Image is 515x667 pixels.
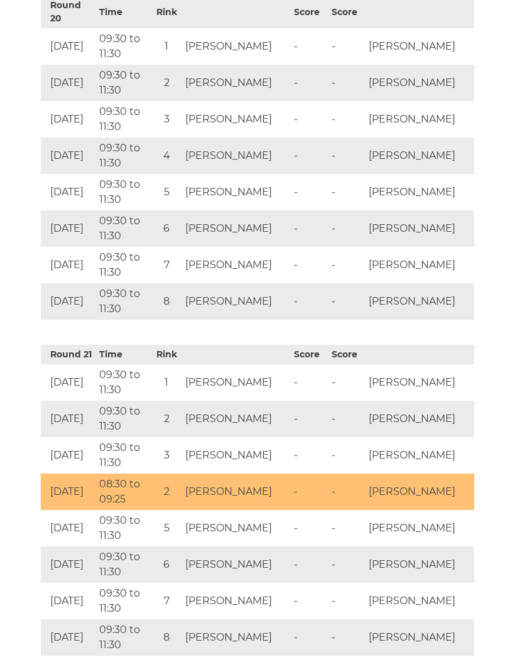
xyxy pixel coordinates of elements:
td: [DATE] [41,438,96,474]
td: - [291,583,328,620]
td: 1 [151,29,182,65]
td: - [291,65,328,102]
td: - [291,401,328,438]
td: [PERSON_NAME] [366,138,474,175]
td: - [328,474,366,511]
td: - [328,175,366,211]
th: Rink [151,345,182,365]
td: 5 [151,175,182,211]
td: 2 [151,474,182,511]
td: [DATE] [41,65,96,102]
th: Time [96,345,151,365]
td: 09:30 to 11:30 [96,284,151,320]
td: [DATE] [41,175,96,211]
td: [PERSON_NAME] [366,102,474,138]
td: [PERSON_NAME] [366,620,474,656]
td: - [291,102,328,138]
td: 09:30 to 11:30 [96,438,151,474]
td: - [328,401,366,438]
td: 09:30 to 11:30 [96,211,151,247]
td: [PERSON_NAME] [366,247,474,284]
td: [DATE] [41,29,96,65]
td: [PERSON_NAME] [182,211,291,247]
td: [DATE] [41,511,96,547]
td: [PERSON_NAME] [182,65,291,102]
td: [DATE] [41,102,96,138]
td: 09:30 to 11:30 [96,620,151,656]
td: [DATE] [41,620,96,656]
td: [PERSON_NAME] [182,247,291,284]
td: - [291,29,328,65]
td: [DATE] [41,284,96,320]
td: 09:30 to 11:30 [96,102,151,138]
td: [PERSON_NAME] [366,401,474,438]
td: - [328,583,366,620]
td: 09:30 to 11:30 [96,547,151,583]
td: [DATE] [41,211,96,247]
td: - [291,547,328,583]
td: - [328,620,366,656]
td: - [328,247,366,284]
td: - [328,547,366,583]
td: 6 [151,211,182,247]
td: [PERSON_NAME] [182,474,291,511]
td: [PERSON_NAME] [366,284,474,320]
td: - [328,211,366,247]
td: 3 [151,102,182,138]
td: - [328,102,366,138]
td: 2 [151,401,182,438]
td: [PERSON_NAME] [182,102,291,138]
td: 09:30 to 11:30 [96,175,151,211]
td: [DATE] [41,365,96,401]
td: - [328,511,366,547]
td: [PERSON_NAME] [366,29,474,65]
td: 7 [151,583,182,620]
td: [PERSON_NAME] [182,438,291,474]
td: - [328,365,366,401]
td: [PERSON_NAME] [182,29,291,65]
td: [PERSON_NAME] [366,365,474,401]
td: [DATE] [41,474,96,511]
td: [DATE] [41,138,96,175]
th: Score [328,345,366,365]
td: 09:30 to 11:30 [96,583,151,620]
td: 5 [151,511,182,547]
td: - [328,138,366,175]
td: [PERSON_NAME] [366,547,474,583]
td: [PERSON_NAME] [366,211,474,247]
td: [DATE] [41,401,96,438]
td: - [328,65,366,102]
td: - [291,620,328,656]
td: 09:30 to 11:30 [96,511,151,547]
td: [PERSON_NAME] [366,65,474,102]
td: - [291,438,328,474]
td: 09:30 to 11:30 [96,401,151,438]
td: - [291,284,328,320]
td: [PERSON_NAME] [182,365,291,401]
td: 6 [151,547,182,583]
td: 7 [151,247,182,284]
td: - [328,29,366,65]
td: 8 [151,284,182,320]
td: 09:30 to 11:30 [96,29,151,65]
th: Round 21 [41,345,96,365]
td: 3 [151,438,182,474]
td: - [291,247,328,284]
td: 09:30 to 11:30 [96,138,151,175]
th: Score [291,345,328,365]
td: 08:30 to 09:25 [96,474,151,511]
td: - [291,175,328,211]
td: - [291,138,328,175]
td: [PERSON_NAME] [366,474,474,511]
td: [PERSON_NAME] [366,511,474,547]
td: - [291,474,328,511]
td: [DATE] [41,247,96,284]
td: [PERSON_NAME] [182,547,291,583]
td: 09:30 to 11:30 [96,65,151,102]
td: [PERSON_NAME] [366,438,474,474]
td: 8 [151,620,182,656]
td: [PERSON_NAME] [182,511,291,547]
td: 09:30 to 11:30 [96,365,151,401]
td: - [328,438,366,474]
td: [PERSON_NAME] [182,620,291,656]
